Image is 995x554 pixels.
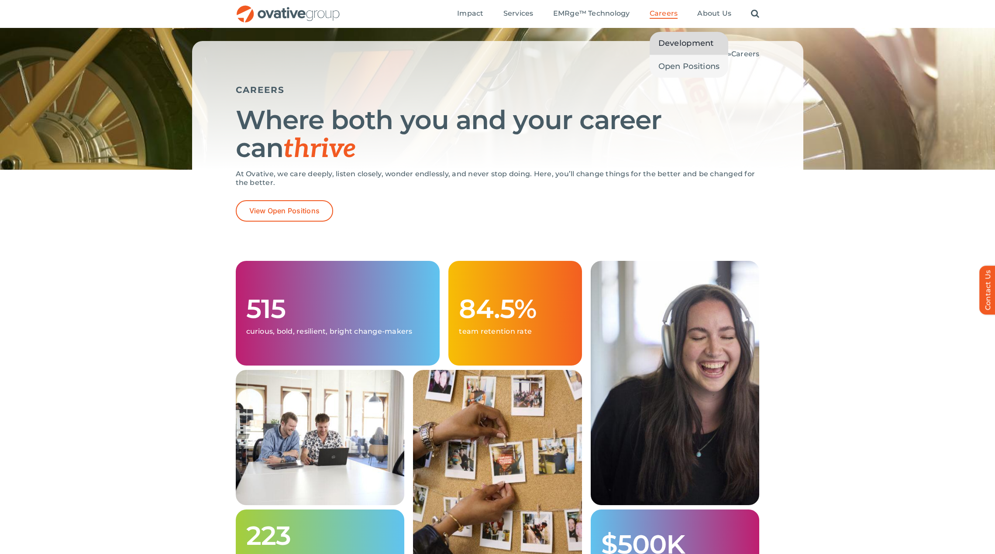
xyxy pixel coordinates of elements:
[249,207,320,215] span: View Open Positions
[697,9,731,19] a: About Us
[697,9,731,18] span: About Us
[246,522,394,550] h1: 223
[246,295,430,323] h1: 515
[236,85,760,95] h5: CAREERS
[236,200,334,222] a: View Open Positions
[658,37,714,49] span: Development
[457,9,483,18] span: Impact
[706,50,760,58] span: »
[503,9,534,18] span: Services
[503,9,534,19] a: Services
[236,106,760,163] h1: Where both you and your career can
[553,9,630,18] span: EMRge™ Technology
[658,60,720,72] span: Open Positions
[650,32,729,55] a: Development
[591,261,760,505] img: Careers – Grid 3
[283,133,356,165] span: thrive
[236,4,341,13] a: OG_Full_horizontal_RGB
[457,9,483,19] a: Impact
[553,9,630,19] a: EMRge™ Technology
[751,9,759,19] a: Search
[236,170,760,187] p: At Ovative, we care deeply, listen closely, wonder endlessly, and never stop doing. Here, you’ll ...
[459,295,571,323] h1: 84.5%
[459,327,571,336] p: team retention rate
[650,9,678,18] span: Careers
[236,370,405,505] img: Careers – Grid 1
[650,9,678,19] a: Careers
[731,50,760,58] span: Careers
[650,55,729,78] a: Open Positions
[246,327,430,336] p: curious, bold, resilient, bright change-makers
